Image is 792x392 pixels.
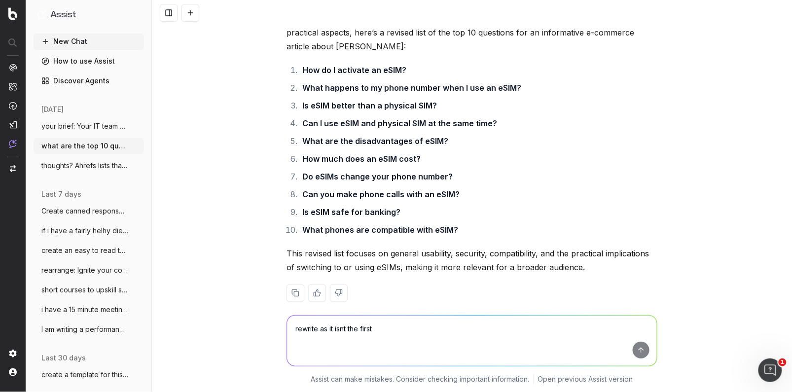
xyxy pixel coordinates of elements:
[758,358,782,382] iframe: Intercom live chat
[9,121,17,129] img: Studio
[9,82,17,91] img: Intelligence
[41,370,128,380] span: create a template for this header for ou
[41,189,81,199] span: last 7 days
[302,225,458,235] strong: What phones are compatible with eSIM?
[34,203,144,219] button: Create canned response to customers/stor
[34,73,144,89] a: Discover Agents
[41,141,128,151] span: what are the top 10 questions that shoul
[34,53,144,69] a: How to use Assist
[34,243,144,258] button: create an easy to read table that outlin
[34,223,144,239] button: if i have a fairly helhy diet is one act
[34,118,144,134] button: your brief: Your IT team have limited ce
[50,8,76,22] h1: Assist
[34,158,144,174] button: thoughts? Ahrefs lists that all non-bran
[34,262,144,278] button: rearrange: Ignite your cooking potential
[311,374,530,384] p: Assist can make mistakes. Consider checking important information.
[41,161,128,171] span: thoughts? Ahrefs lists that all non-bran
[41,265,128,275] span: rearrange: Ignite your cooking potential
[41,324,128,334] span: I am writing a performance review and po
[34,302,144,318] button: i have a 15 minute meeting with a petula
[41,353,86,363] span: last 30 days
[302,172,453,181] strong: Do eSIMs change your phone number?
[9,64,17,71] img: Analytics
[41,105,64,114] span: [DATE]
[37,10,46,19] img: Assist
[9,368,17,376] img: My account
[302,65,406,75] strong: How do I activate an eSIM?
[302,136,448,146] strong: What are the disadvantages of eSIM?
[34,34,144,49] button: New Chat
[10,165,16,172] img: Switch project
[41,121,128,131] span: your brief: Your IT team have limited ce
[538,374,633,384] a: Open previous Assist version
[779,358,787,366] span: 1
[34,367,144,383] button: create a template for this header for ou
[302,207,400,217] strong: Is eSIM safe for banking?
[287,12,657,53] p: If the focus is less on international travel and more on general eSIM usage, compatibility, and p...
[41,285,128,295] span: short courses to upskill seo contnrt wri
[34,282,144,298] button: short courses to upskill seo contnrt wri
[34,321,144,337] button: I am writing a performance review and po
[41,305,128,315] span: i have a 15 minute meeting with a petula
[302,154,421,164] strong: How much does an eSIM cost?
[302,189,460,199] strong: Can you make phone calls with an eSIM?
[302,101,437,110] strong: Is eSIM better than a physical SIM?
[287,247,657,274] p: This revised list focuses on general usability, security, compatibility, and the practical implic...
[302,83,521,93] strong: What happens to my phone number when I use an eSIM?
[37,8,140,22] button: Assist
[302,118,497,128] strong: Can I use eSIM and physical SIM at the same time?
[9,102,17,110] img: Activation
[9,140,17,148] img: Assist
[9,350,17,357] img: Setting
[41,246,128,255] span: create an easy to read table that outlin
[8,7,17,20] img: Botify logo
[41,206,128,216] span: Create canned response to customers/stor
[41,226,128,236] span: if i have a fairly helhy diet is one act
[34,138,144,154] button: what are the top 10 questions that shoul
